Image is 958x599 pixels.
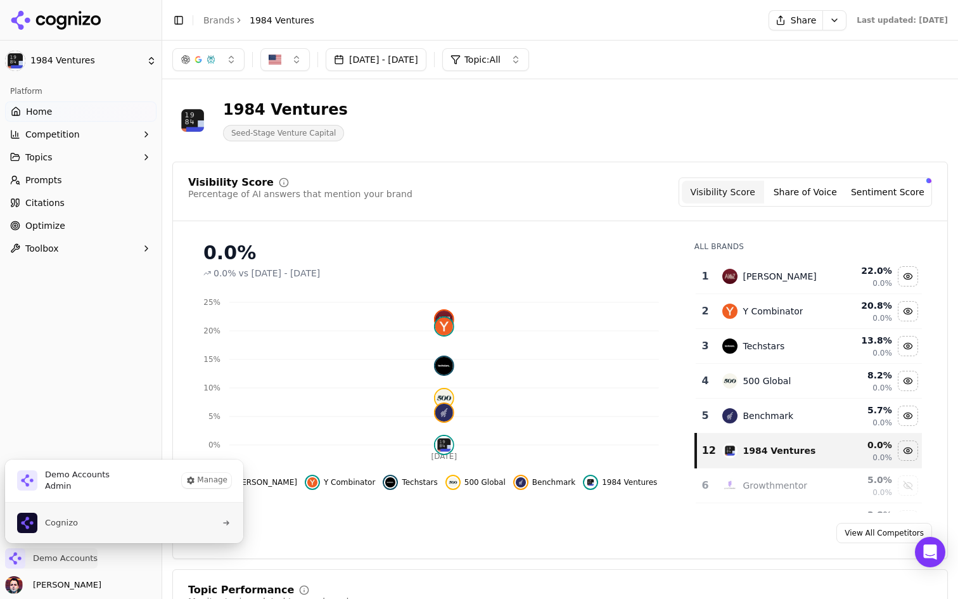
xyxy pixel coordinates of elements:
span: [PERSON_NAME] [234,477,297,487]
div: Topic Performance [188,585,294,595]
span: 1984 Ventures [30,55,141,67]
span: 0.0% [872,418,892,428]
div: [PERSON_NAME] [743,270,816,283]
div: 0.0 % [834,439,892,451]
span: Seed-Stage Venture Capital [223,125,344,141]
span: Optimize [25,219,65,232]
div: 12 [702,443,710,458]
img: Demo Accounts [17,470,37,491]
div: Growthmentor [743,479,807,492]
button: Hide techstars data [383,475,437,490]
button: Visibility Score [682,181,764,203]
img: 500 global [435,389,453,407]
div: 0.0% [203,242,669,264]
img: 500 global [722,373,738,389]
span: Admin [45,480,110,492]
img: Deniz Ozcan [5,576,23,594]
div: 2 [701,304,710,319]
div: 1984 Ventures [743,444,815,457]
span: Prompts [25,174,62,186]
span: 0.0% [872,453,892,463]
img: 500 global [448,477,458,487]
div: Percentage of AI answers that mention your brand [188,188,412,200]
span: Topic: All [464,53,501,66]
img: y combinator [435,318,453,335]
div: 5 [701,408,710,423]
button: Open user button [5,576,101,594]
button: Hide andreessen horowitz data [898,266,918,287]
tspan: 10% [203,383,220,392]
a: Brands [203,15,234,25]
span: Toolbox [25,242,59,255]
div: 6 [701,478,710,493]
tspan: 25% [203,298,220,307]
button: Share of Voice [764,181,846,203]
span: Cognizo [45,517,78,529]
button: Sentiment Score [846,181,929,203]
span: Competition [25,128,80,141]
button: Manage [182,473,231,488]
span: 0.0% [872,348,892,358]
button: Hide 500 global data [445,475,506,490]
span: Demo Accounts [45,469,110,480]
button: Show alchemist accelerator data [898,510,918,531]
div: 1984 Ventures [223,100,348,120]
span: Y Combinator [324,477,375,487]
div: Visibility Score [188,177,274,188]
img: US [269,53,281,66]
img: growthmentor [722,478,738,493]
tspan: 5% [208,412,220,421]
img: benchmark [516,477,526,487]
span: Benchmark [532,477,575,487]
span: 0.0% [872,313,892,323]
span: Demo Accounts [33,553,98,564]
button: Hide benchmark data [898,406,918,426]
img: andreessen horowitz [722,269,738,284]
tspan: 20% [203,326,220,335]
div: Demo Accounts is active [5,460,243,543]
span: Topics [25,151,53,164]
img: 1984 Ventures [172,100,213,141]
span: 0.0% [872,487,892,498]
button: Share [769,10,822,30]
div: Techstars [743,340,784,352]
span: 0.0% [872,383,892,393]
button: Close organization switcher [5,548,98,569]
div: 20.8 % [834,299,892,312]
div: 3.8 % [834,508,892,521]
span: [PERSON_NAME] [28,579,101,591]
button: Hide andreessen horowitz data [215,475,297,490]
img: 1984 ventures [585,477,596,487]
div: 5.7 % [834,404,892,416]
span: Citations [25,196,65,209]
div: 8.2 % [834,369,892,382]
button: Hide 1984 ventures data [583,475,657,490]
img: techstars [435,357,453,375]
div: 22.0 % [834,264,892,277]
span: 1984 Ventures [250,14,314,27]
button: Hide y combinator data [305,475,375,490]
span: 1984 Ventures [602,477,657,487]
button: [DATE] - [DATE] [326,48,426,71]
span: 500 Global [464,477,506,487]
div: 4 [701,373,710,389]
button: Hide 500 global data [898,371,918,391]
button: Hide benchmark data [513,475,575,490]
tspan: 15% [203,355,220,364]
button: Show growthmentor data [898,475,918,496]
div: All Brands [694,242,922,252]
img: Demo Accounts [5,548,25,569]
div: 5.0 % [834,473,892,486]
img: 1984 ventures [435,436,453,454]
img: benchmark [435,404,453,422]
div: 3 [701,338,710,354]
span: 0.0% [872,278,892,288]
tspan: [DATE] [431,452,457,461]
div: 13.8 % [834,334,892,347]
div: Platform [5,81,156,101]
div: Open Intercom Messenger [915,537,945,567]
img: andreessen horowitz [435,311,453,328]
div: List of all organization memberships [4,502,244,543]
span: Techstars [402,477,437,487]
div: Y Combinator [743,305,803,318]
